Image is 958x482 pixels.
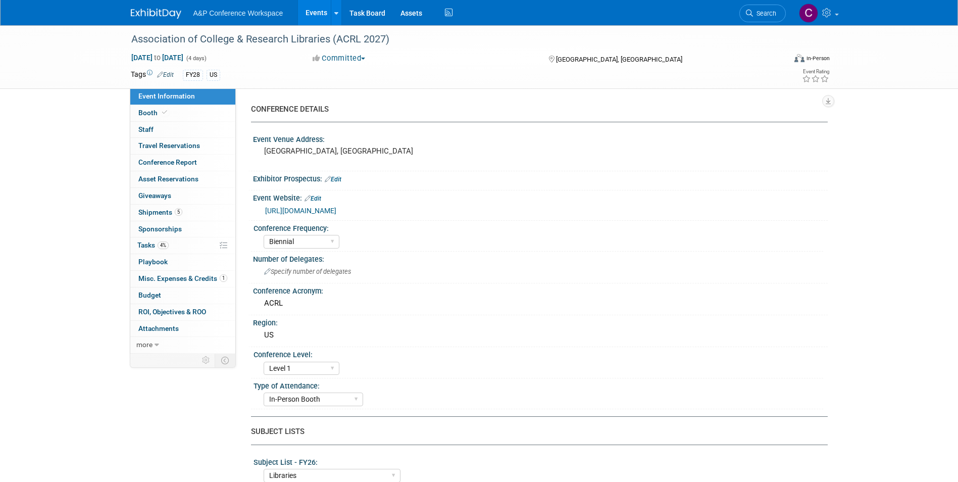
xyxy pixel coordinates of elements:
a: Edit [325,176,341,183]
span: Playbook [138,258,168,266]
a: Asset Reservations [130,171,235,187]
span: 5 [175,208,182,216]
a: ROI, Objectives & ROO [130,304,235,320]
span: Attachments [138,324,179,332]
a: Sponsorships [130,221,235,237]
td: Toggle Event Tabs [215,354,235,367]
a: Budget [130,287,235,304]
a: Misc. Expenses & Credits1 [130,271,235,287]
div: Event Venue Address: [253,132,828,144]
a: Staff [130,122,235,138]
span: Asset Reservations [138,175,198,183]
a: Attachments [130,321,235,337]
div: US [261,327,820,343]
a: Tasks4% [130,237,235,254]
span: Search [753,10,776,17]
span: Event Information [138,92,195,100]
div: FY28 [183,70,203,80]
a: Search [739,5,786,22]
span: 4% [158,242,169,249]
div: Event Website: [253,190,828,204]
div: Event Rating [802,69,829,74]
span: to [153,54,162,62]
span: Shipments [138,208,182,216]
a: Playbook [130,254,235,270]
a: Giveaways [130,188,235,204]
div: US [207,70,220,80]
td: Tags [131,69,174,81]
div: ACRL [261,296,820,311]
img: Cyanne Stonesmith [799,4,818,23]
span: (4 days) [185,55,207,62]
a: Edit [305,195,321,202]
span: A&P Conference Workspace [193,9,283,17]
span: [GEOGRAPHIC_DATA], [GEOGRAPHIC_DATA] [556,56,682,63]
span: Tasks [137,241,169,249]
div: SUBJECT LISTS [251,426,820,437]
button: Committed [309,53,369,64]
div: Conference Frequency: [254,221,823,233]
span: Giveaways [138,191,171,200]
img: Format-Inperson.png [794,54,804,62]
span: Misc. Expenses & Credits [138,274,227,282]
span: Sponsorships [138,225,182,233]
span: Specify number of delegates [264,268,351,275]
div: Number of Delegates: [253,252,828,264]
a: Event Information [130,88,235,105]
div: Association of College & Research Libraries (ACRL 2027) [128,30,771,49]
div: Exhibitor Prospectus: [253,171,828,184]
div: Region: [253,315,828,328]
a: Edit [157,71,174,78]
div: Conference Level: [254,347,823,360]
span: Staff [138,125,154,133]
a: [URL][DOMAIN_NAME] [265,207,336,215]
div: Type of Attendance: [254,378,823,391]
pre: [GEOGRAPHIC_DATA], [GEOGRAPHIC_DATA] [264,147,481,156]
i: Booth reservation complete [162,110,167,115]
div: In-Person [806,55,830,62]
a: more [130,337,235,353]
span: ROI, Objectives & ROO [138,308,206,316]
span: Travel Reservations [138,141,200,150]
a: Travel Reservations [130,138,235,154]
a: Booth [130,105,235,121]
div: CONFERENCE DETAILS [251,104,820,115]
span: Conference Report [138,158,197,166]
div: Event Format [726,53,830,68]
span: Booth [138,109,169,117]
a: Conference Report [130,155,235,171]
a: Shipments5 [130,205,235,221]
td: Personalize Event Tab Strip [197,354,215,367]
span: [DATE] [DATE] [131,53,184,62]
div: Conference Acronym: [253,283,828,296]
span: more [136,341,153,349]
img: ExhibitDay [131,9,181,19]
div: Subject List - FY26: [254,455,823,467]
span: 1 [220,274,227,282]
span: Budget [138,291,161,299]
